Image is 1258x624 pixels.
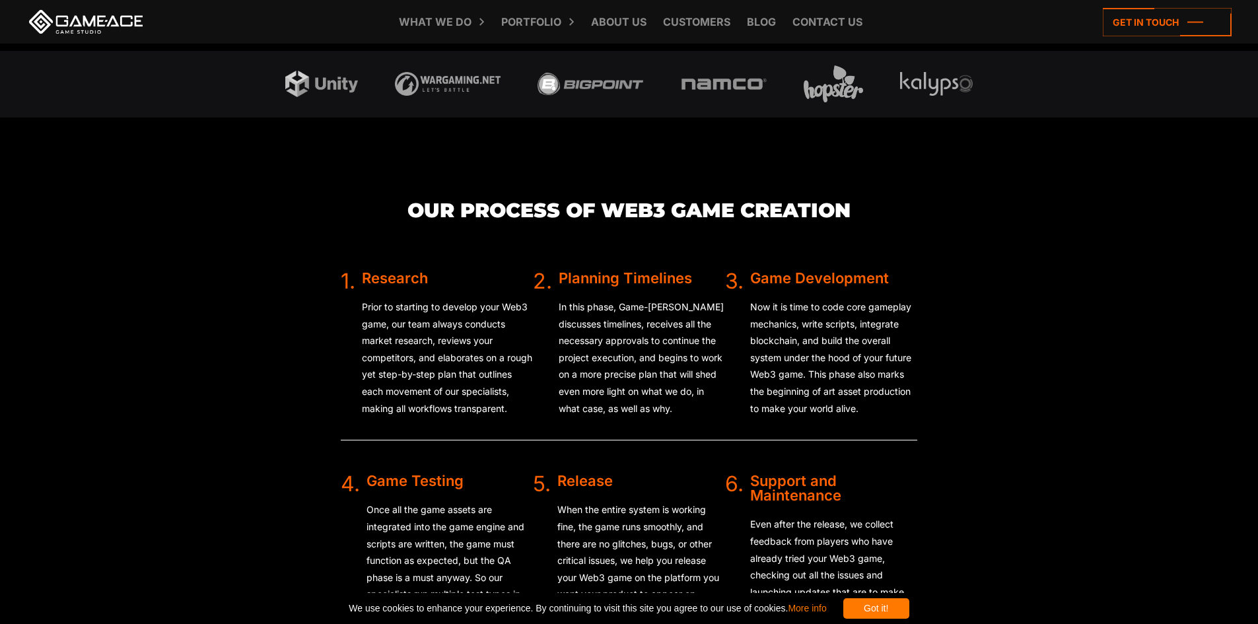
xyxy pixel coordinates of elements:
[750,271,917,285] div: Game Development
[367,501,533,619] p: Once all the game assets are integrated into the game engine and scripts are written, the game mu...
[681,78,767,90] img: Namco logo
[559,271,725,285] div: Planning Timelines
[538,73,643,95] img: Bigpoint logo
[362,298,533,417] p: Prior to starting to develop your Web3 game, our team always conducts market research, reviews yo...
[349,598,826,619] span: We use cookies to enhance your experience. By continuing to visit this site you agree to our use ...
[843,598,909,619] div: Got it!
[362,271,533,285] div: Research
[804,65,863,102] img: Hopster logo
[285,71,358,98] img: Unity logo
[557,473,725,488] div: Release
[557,501,725,619] p: When the entire system is working fine, the game runs smoothly, and there are no glitches, bugs, ...
[559,298,725,417] p: In this phase, Game-[PERSON_NAME] discusses timelines, receives all the necessary approvals to co...
[367,473,533,488] div: Game Testing
[900,72,973,96] img: Kalypso media logo
[395,72,501,96] img: Wargaming logo
[750,298,917,417] p: Now it is time to code core gameplay mechanics, write scripts, integrate blockchain, and build th...
[1103,8,1232,36] a: Get in touch
[788,603,826,613] a: More info
[341,199,918,221] h3: Our Process of Web3 Game Creation
[341,271,355,430] div: 1.
[725,271,744,430] div: 3.
[533,271,552,430] div: 2.
[750,473,917,503] div: Support and Maintenance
